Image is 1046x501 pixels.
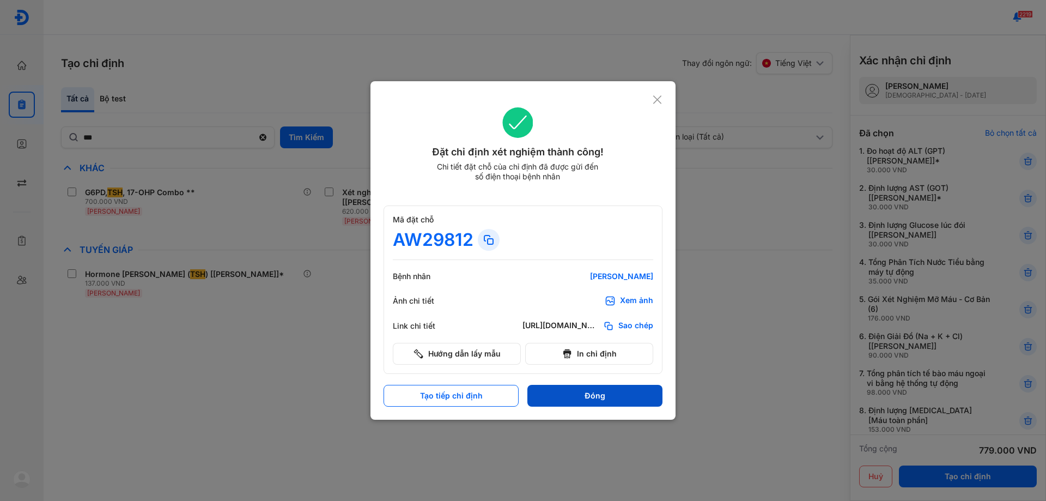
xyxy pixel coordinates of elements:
div: Link chi tiết [393,321,458,331]
div: Ảnh chi tiết [393,296,458,306]
div: [PERSON_NAME] [522,271,653,281]
span: Sao chép [618,321,653,331]
div: Mã đặt chỗ [393,215,653,225]
div: AW29812 [393,229,473,251]
button: In chỉ định [525,343,653,365]
div: Đặt chỉ định xét nghiệm thành công! [384,144,652,160]
button: Hướng dẫn lấy mẫu [393,343,521,365]
div: Chi tiết đặt chỗ của chỉ định đã được gửi đến số điện thoại bệnh nhân [432,162,603,182]
button: Tạo tiếp chỉ định [384,385,519,407]
div: [URL][DOMAIN_NAME] [522,321,599,331]
div: Xem ảnh [620,295,653,306]
div: Bệnh nhân [393,271,458,281]
button: Đóng [527,385,662,407]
